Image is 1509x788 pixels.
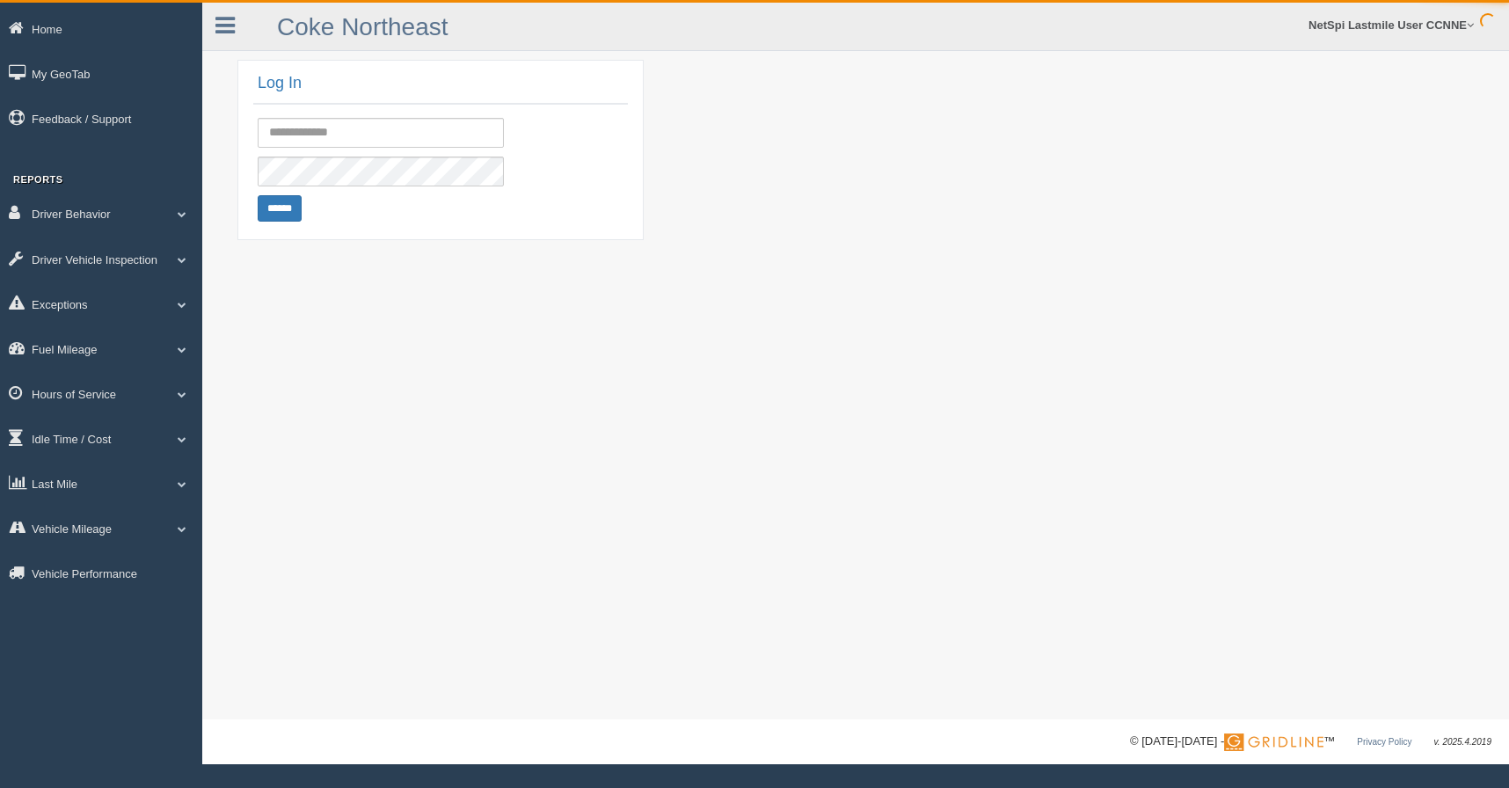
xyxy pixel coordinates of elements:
h2: Log In [258,75,302,92]
div: © [DATE]-[DATE] - ™ [1130,733,1491,751]
a: Coke Northeast [277,13,448,40]
img: Gridline [1224,733,1323,751]
span: v. 2025.4.2019 [1434,737,1491,747]
a: Privacy Policy [1357,737,1411,747]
